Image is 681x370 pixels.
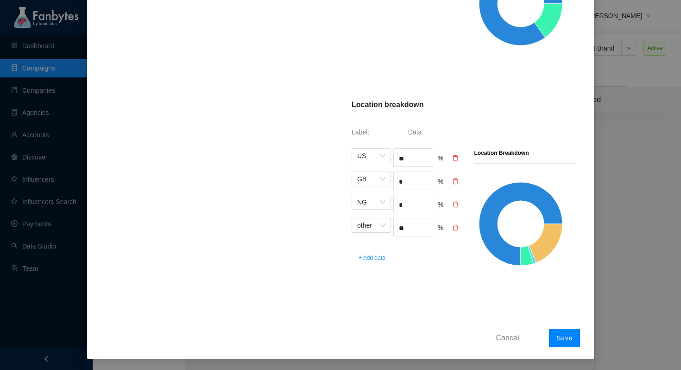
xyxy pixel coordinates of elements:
[452,201,459,208] span: delete
[408,127,462,137] p: Data:
[549,329,580,347] button: Save
[438,223,448,236] div: %
[452,224,459,231] span: delete
[357,172,385,186] span: GB
[352,99,424,110] p: Location breakdown
[452,155,459,161] span: delete
[352,127,406,137] p: Label:
[438,153,448,167] div: %
[496,332,519,344] span: Cancel
[474,148,529,158] p: Location Breakdown
[438,199,448,213] div: %
[359,253,385,262] span: + Add data
[438,176,448,190] div: %
[556,334,573,342] span: Save
[452,178,459,185] span: delete
[489,330,526,345] button: Cancel
[357,195,385,209] span: NG
[357,218,385,232] span: other
[357,149,385,163] span: US
[352,250,392,265] button: + Add data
